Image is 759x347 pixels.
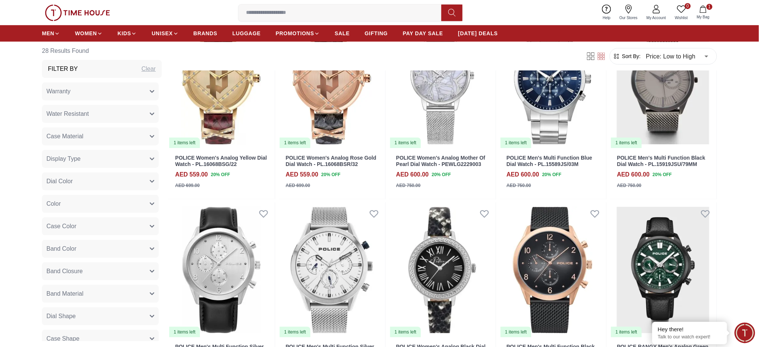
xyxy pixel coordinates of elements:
[671,3,692,22] a: 0Wishlist
[168,202,275,338] a: POLICE Men's Multi Function Silver Dial Watch - PL.15922JS/041 items left
[613,52,641,60] button: Sort By:
[617,155,705,167] a: POLICE Men's Multi Function Black Dial Watch - PL.15919JSU/79MM
[598,3,615,22] a: Help
[600,15,614,21] span: Help
[432,171,451,178] span: 20 % OFF
[42,262,159,280] button: Band Closure
[365,27,388,40] a: GIFTING
[610,202,717,338] img: POLICE RANGY Men's Analog Green Dial Watch - PEWGF0021007
[42,285,159,303] button: Band Material
[46,87,70,96] span: Warranty
[169,327,200,337] div: 1 items left
[610,202,717,338] a: POLICE RANGY Men's Analog Green Dial Watch - PEWGF00210071 items left
[75,27,103,40] a: WOMEN
[735,323,755,343] div: Chat Widget
[335,27,350,40] a: SALE
[42,217,159,235] button: Case Color
[286,170,318,179] h4: AED 559.00
[142,64,156,73] div: Clear
[46,177,73,186] span: Dial Color
[280,138,310,148] div: 1 items left
[499,13,606,149] img: POLICE Men's Multi Function Blue Dial Watch - PL.15589JS/03M
[168,202,275,338] img: POLICE Men's Multi Function Silver Dial Watch - PL.15922JS/04
[48,64,78,73] h3: Filter By
[403,30,443,37] span: PAY DAY SALE
[280,327,310,337] div: 1 items left
[278,202,385,338] a: POLICE Men's Multi Function Silver Dial Watch - PL.16021JS/04MM1 items left
[211,171,230,178] span: 20 % OFF
[42,195,159,213] button: Color
[276,27,320,40] a: PROMOTIONS
[45,4,110,21] img: ...
[42,127,159,145] button: Case Material
[175,170,208,179] h4: AED 559.00
[499,13,606,149] a: POLICE Men's Multi Function Blue Dial Watch - PL.15589JS/03M1 items left
[641,46,714,67] div: Price: Low to High
[389,13,496,149] a: POLICE Women's Analog Mother Of Pearl Dial Watch - PEWLG22290031 items left
[672,15,691,21] span: Wishlist
[118,30,131,37] span: KIDS
[42,105,159,123] button: Water Resistant
[458,30,498,37] span: [DATE] DEALS
[46,267,83,276] span: Band Closure
[321,171,340,178] span: 20 % OFF
[152,27,178,40] a: UNISEX
[42,172,159,190] button: Dial Color
[233,30,261,37] span: LUGGAGE
[286,155,376,167] a: POLICE Women's Analog Rose Gold Dial Watch - PL.16068BSR/32
[276,30,314,37] span: PROMOTIONS
[42,82,159,100] button: Warranty
[390,327,421,337] div: 1 items left
[46,222,76,231] span: Case Color
[611,138,642,148] div: 1 items left
[286,182,310,189] div: AED 699.00
[46,154,81,163] span: Display Type
[335,30,350,37] span: SALE
[611,327,642,337] div: 1 items left
[152,30,173,37] span: UNISEX
[46,289,84,298] span: Band Material
[499,202,606,338] img: POLICE Men's Multi Function Black Dial Watch - PL.15922JSR/02MMB
[46,334,79,343] span: Case Shape
[658,334,722,340] p: Talk to our watch expert!
[501,327,531,337] div: 1 items left
[175,182,200,189] div: AED 699.00
[389,202,496,338] a: POLICE Women's Analog Black Dial Watch - P 16025BS-021 items left
[707,4,713,10] span: 1
[42,30,54,37] span: MEN
[685,3,691,9] span: 0
[42,307,159,325] button: Dial Shape
[168,13,275,149] img: POLICE Women's Analog Yellow Dial Watch - PL.16068BSG/22
[168,13,275,149] a: POLICE Women's Analog Yellow Dial Watch - PL.16068BSG/221 items left
[278,202,385,338] img: POLICE Men's Multi Function Silver Dial Watch - PL.16021JS/04MM
[46,109,89,118] span: Water Resistant
[42,240,159,258] button: Band Color
[118,27,137,40] a: KIDS
[692,4,714,21] button: 1My Bag
[46,244,76,253] span: Band Color
[278,13,385,149] a: POLICE Women's Analog Rose Gold Dial Watch - PL.16068BSR/321 items left
[390,138,421,148] div: 1 items left
[233,27,261,40] a: LUGGAGE
[46,199,61,208] span: Color
[615,3,642,22] a: Our Stores
[389,13,496,149] img: POLICE Women's Analog Mother Of Pearl Dial Watch - PEWLG2229003
[507,155,592,167] a: POLICE Men's Multi Function Blue Dial Watch - PL.15589JS/03M
[507,182,531,189] div: AED 750.00
[278,13,385,149] img: POLICE Women's Analog Rose Gold Dial Watch - PL.16068BSR/32
[46,132,84,141] span: Case Material
[396,182,421,189] div: AED 750.00
[42,27,60,40] a: MEN
[175,155,267,167] a: POLICE Women's Analog Yellow Dial Watch - PL.16068BSG/22
[507,170,539,179] h4: AED 600.00
[653,171,672,178] span: 20 % OFF
[610,13,717,149] img: POLICE Men's Multi Function Black Dial Watch - PL.15919JSU/79MM
[389,202,496,338] img: POLICE Women's Analog Black Dial Watch - P 16025BS-02
[694,14,713,20] span: My Bag
[542,171,561,178] span: 20 % OFF
[169,138,200,148] div: 1 items left
[620,52,641,60] span: Sort By:
[658,326,722,333] div: Hey there!
[499,202,606,338] a: POLICE Men's Multi Function Black Dial Watch - PL.15922JSR/02MMB1 items left
[610,13,717,149] a: POLICE Men's Multi Function Black Dial Watch - PL.15919JSU/79MM1 items left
